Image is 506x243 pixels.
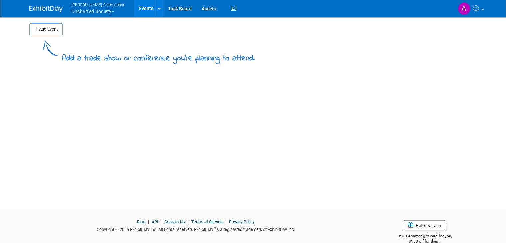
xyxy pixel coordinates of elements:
[186,219,190,224] span: |
[146,219,151,224] span: |
[29,23,63,35] button: Add Event
[71,1,124,8] span: [PERSON_NAME] Companies
[224,219,228,224] span: |
[137,219,145,224] a: Blog
[458,2,470,15] img: Anthony Stern
[29,6,63,12] img: ExhibitDay
[213,226,216,230] sup: ®
[152,219,158,224] a: API
[403,220,446,230] a: Refer & Earn
[229,219,255,224] a: Privacy Policy
[62,48,255,64] div: Add a trade show or conference you're planning to attend.
[164,219,185,224] a: Contact Us
[191,219,223,224] a: Terms of Service
[29,225,362,233] div: Copyright © 2025 ExhibitDay, Inc. All rights reserved. ExhibitDay is a registered trademark of Ex...
[159,219,163,224] span: |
